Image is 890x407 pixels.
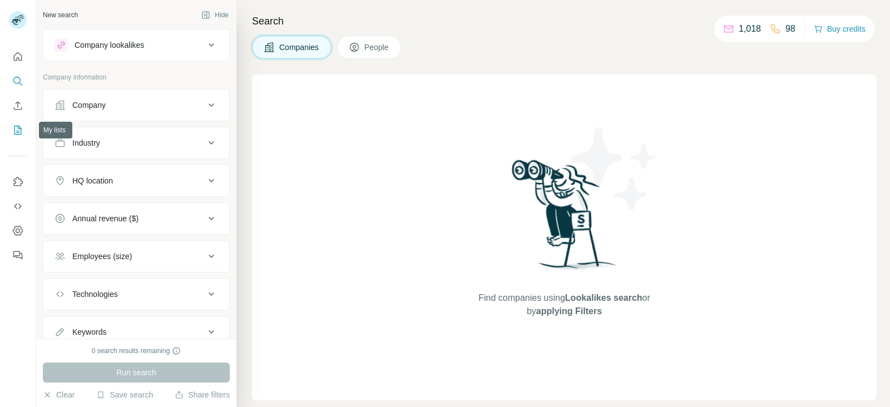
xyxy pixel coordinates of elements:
button: Annual revenue ($) [43,205,229,232]
p: 98 [785,22,795,36]
button: Use Surfe on LinkedIn [9,172,27,192]
p: Company information [43,72,230,82]
button: Enrich CSV [9,96,27,116]
span: Find companies using or by [475,291,653,318]
button: Company [43,92,229,118]
button: Industry [43,130,229,156]
button: Save search [96,389,153,400]
button: Share filters [175,389,230,400]
span: Companies [279,42,320,53]
img: Surfe Illustration - Woman searching with binoculars [507,157,622,281]
img: Surfe Illustration - Stars [565,119,665,219]
button: Hide [194,7,236,23]
div: Employees (size) [72,251,132,262]
button: Dashboard [9,221,27,241]
button: My lists [9,120,27,140]
button: Keywords [43,319,229,345]
div: HQ location [72,175,113,186]
span: People [364,42,390,53]
div: Keywords [72,326,106,337]
button: Quick start [9,47,27,67]
button: HQ location [43,167,229,194]
button: Buy credits [814,21,866,37]
span: Lookalikes search [565,293,642,302]
h4: Search [252,13,877,29]
button: Clear [43,389,75,400]
div: Industry [72,137,100,148]
button: Company lookalikes [43,32,229,58]
button: Search [9,71,27,91]
div: Technologies [72,289,118,300]
span: applying Filters [536,306,602,316]
div: Company [72,100,106,111]
div: 0 search results remaining [92,346,181,356]
div: Annual revenue ($) [72,213,139,224]
button: Technologies [43,281,229,307]
button: Employees (size) [43,243,229,270]
div: Company lookalikes [75,39,144,51]
div: New search [43,10,78,20]
button: Feedback [9,245,27,265]
button: Use Surfe API [9,196,27,216]
p: 1,018 [739,22,761,36]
